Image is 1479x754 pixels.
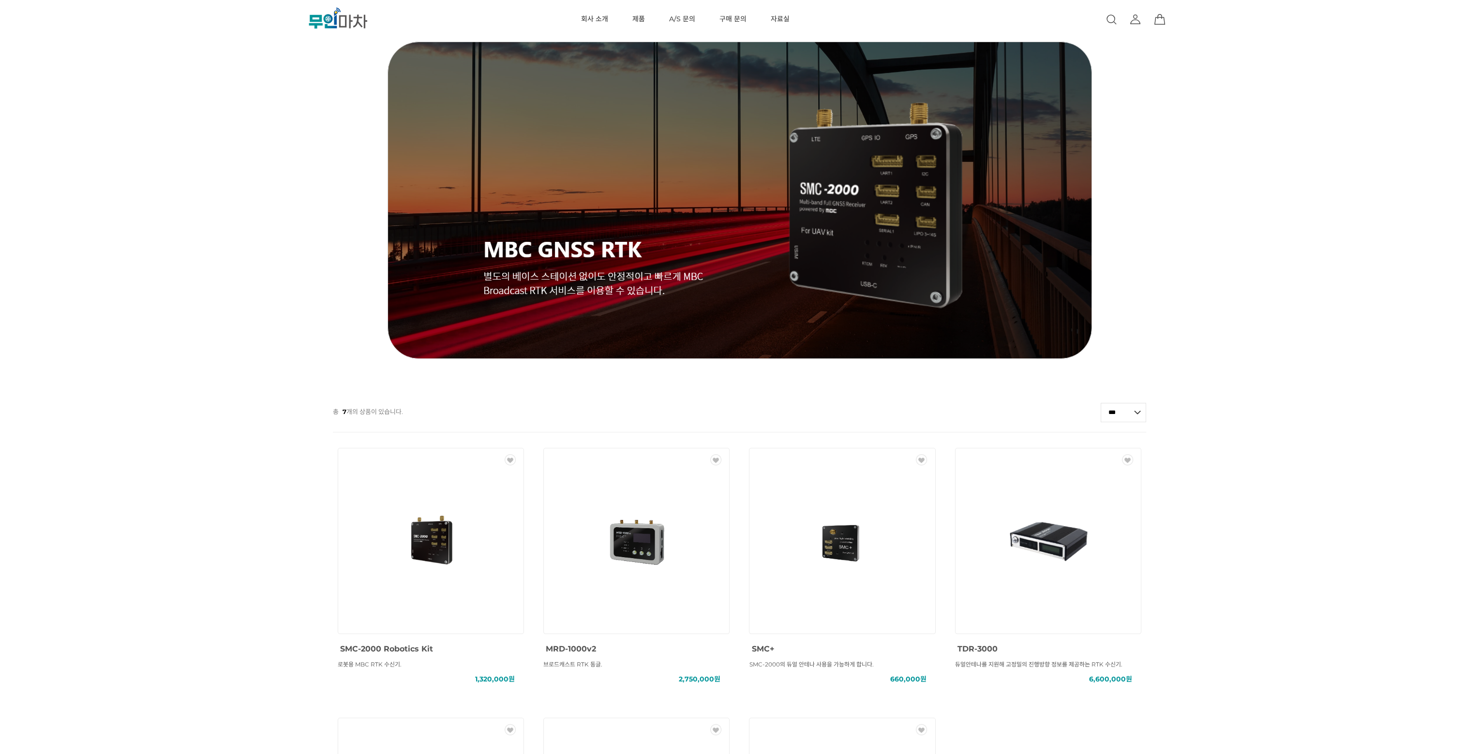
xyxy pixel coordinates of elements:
p: 총 개의 상품이 있습니다. [333,402,403,421]
span: WISH [505,724,519,735]
a: MRD-1000v2 [546,642,596,654]
span: WISH [505,454,519,465]
img: SMC-2000 Robotics Kit [387,497,474,584]
span: 1,320,000원 [475,675,515,684]
span: SMC-2000의 듀얼 안테나 사용을 가능하게 합니다. [749,661,873,668]
span: 660,000원 [890,675,926,684]
img: 관심상품 등록 전 [710,454,721,465]
span: SMC+ [751,644,774,653]
a: SMC+ [751,642,774,654]
span: 2,750,000원 [679,675,720,684]
img: 관심상품 등록 전 [916,454,927,465]
span: WISH [916,724,930,735]
img: SMC+ [799,497,886,584]
span: WISH [710,724,725,735]
img: 관심상품 등록 전 [505,724,516,735]
span: TDR-3000 [957,644,998,653]
a: SMC-2000 Robotics Kit [340,642,433,654]
img: TDR-3000 [1004,497,1091,584]
img: 관심상품 등록 전 [505,454,516,465]
span: SMC-2000 Robotics Kit [340,644,433,653]
a: TDR-3000 [957,642,998,654]
span: WISH [1122,454,1136,465]
span: WISH [916,454,930,465]
img: 관심상품 등록 전 [1122,454,1133,465]
span: 듀얼안테나를 지원해 고정밀의 진행방향 정보를 제공하는 RTK 수신기. [955,661,1122,668]
span: MRD-1000v2 [546,644,596,653]
strong: 7 [343,408,346,415]
span: WISH [710,454,725,465]
img: 관심상품 등록 전 [710,724,721,735]
span: 로봇용 MBC RTK 수신기. [338,661,402,668]
img: 관심상품 등록 전 [916,724,927,735]
img: thumbnail_MBC_GNSS_RTK.png [378,42,1102,359]
span: 브로드캐스트 RTK 동글. [543,661,602,668]
span: 6,600,000원 [1089,675,1132,684]
img: MRD-1000v2 [593,497,680,584]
